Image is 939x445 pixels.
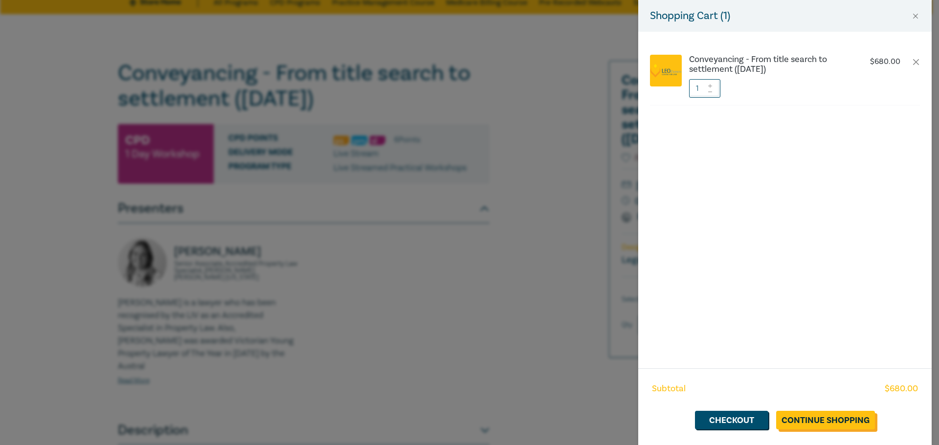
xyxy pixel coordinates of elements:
[689,79,720,98] input: 1
[689,55,851,74] a: Conveyancing - From title search to settlement ([DATE])
[885,382,918,395] span: $ 680.00
[652,382,686,395] span: Subtotal
[911,12,920,21] button: Close
[870,57,900,66] p: $ 680.00
[650,64,682,78] img: logo.png
[695,411,768,429] a: Checkout
[776,411,875,429] a: Continue Shopping
[650,8,730,24] h5: Shopping Cart ( 1 )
